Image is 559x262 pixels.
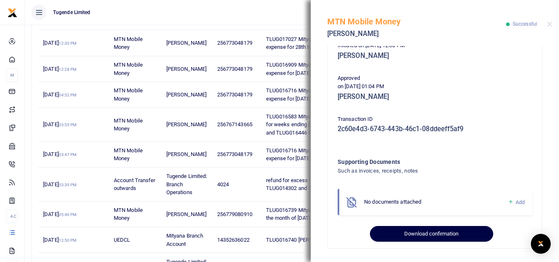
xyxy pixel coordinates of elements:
[217,237,250,243] span: 14352636022
[114,237,130,243] span: UEDCL
[166,151,206,157] span: [PERSON_NAME]
[166,91,206,98] span: [PERSON_NAME]
[43,91,77,98] span: [DATE]
[266,87,342,102] span: TLUG016716 Mityana breakfast expense for [DATE] to [DATE]
[547,22,552,27] button: Close
[338,125,532,133] h5: 2c60e4d3-6743-443b-46c1-08ddeeff5af9
[513,21,537,27] span: Successful
[59,212,77,217] small: 05:40 PM
[338,82,532,91] p: on [DATE] 01:04 PM
[59,183,77,187] small: 03:39 PM
[43,40,77,46] span: [DATE]
[217,40,252,46] span: 256773048179
[59,41,77,46] small: 12:30 PM
[217,211,252,217] span: 256779080910
[114,147,143,162] span: MTN Mobile Money
[43,66,77,72] span: [DATE]
[59,152,77,157] small: 03:47 PM
[114,36,143,50] span: MTN Mobile Money
[166,233,203,247] span: Mityana Branch Account
[7,9,17,15] a: logo-small logo-large logo-large
[114,177,156,192] span: Account Transfer outwards
[7,8,17,18] img: logo-small
[338,74,532,83] p: Approved
[516,199,525,205] span: Add
[531,234,551,254] div: Open Intercom Messenger
[7,68,18,82] li: M
[43,237,77,243] span: [DATE]
[43,211,77,217] span: [DATE]
[166,66,206,72] span: [PERSON_NAME]
[266,237,338,243] span: TLUG016740 [PERSON_NAME]
[166,211,206,217] span: [PERSON_NAME]
[43,151,77,157] span: [DATE]
[266,177,340,192] span: refund for excess funds paid TLUG014302 and TLUG014301
[266,113,360,136] span: TLUG016583 Mityana weekly expenses for weeks ending [DATE] and [DATE] and TLUG016446 for [DATE] t...
[114,207,143,221] span: MTN Mobile Money
[7,209,18,223] li: Ac
[338,166,499,175] h4: Such as invoices, receipts, notes
[217,181,229,187] span: 4024
[217,66,252,72] span: 256773048179
[266,147,342,162] span: TLUG016716 Mityana breakfast expense for [DATE] to [DATE]
[508,197,525,207] a: Add
[266,207,353,221] span: TLUG016739 Mityana office data for the month of [DATE]
[166,40,206,46] span: [PERSON_NAME]
[217,121,252,127] span: 256767143665
[338,157,499,166] h4: Supporting Documents
[364,199,421,205] span: No documents attached
[370,226,493,242] button: Download confirmation
[338,41,532,50] p: Initiated on [DATE] 12:30 PM
[266,62,360,76] span: TLUG016909 Mityana branch breakfast expense for [DATE] to [DATE]
[338,93,532,101] h5: [PERSON_NAME]
[327,30,506,38] h5: [PERSON_NAME]
[327,17,506,26] h5: MTN Mobile Money
[166,173,207,195] span: Tugende Limited: Branch Operations
[43,181,77,187] span: [DATE]
[338,115,532,124] p: Transaction ID
[114,62,143,76] span: MTN Mobile Money
[338,52,532,60] h5: [PERSON_NAME]
[50,9,94,16] span: Tugende Limited
[217,151,252,157] span: 256773048179
[217,91,252,98] span: 256773048179
[166,121,206,127] span: [PERSON_NAME]
[114,118,143,132] span: MTN Mobile Money
[43,121,77,127] span: [DATE]
[59,67,77,72] small: 12:28 PM
[59,123,77,127] small: 03:55 PM
[266,36,360,50] span: TLUG017027 Mityana branch breakfast expense for 28th to [DATE]
[59,93,77,97] small: 04:52 PM
[114,87,143,102] span: MTN Mobile Money
[59,238,77,243] small: 12:50 PM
